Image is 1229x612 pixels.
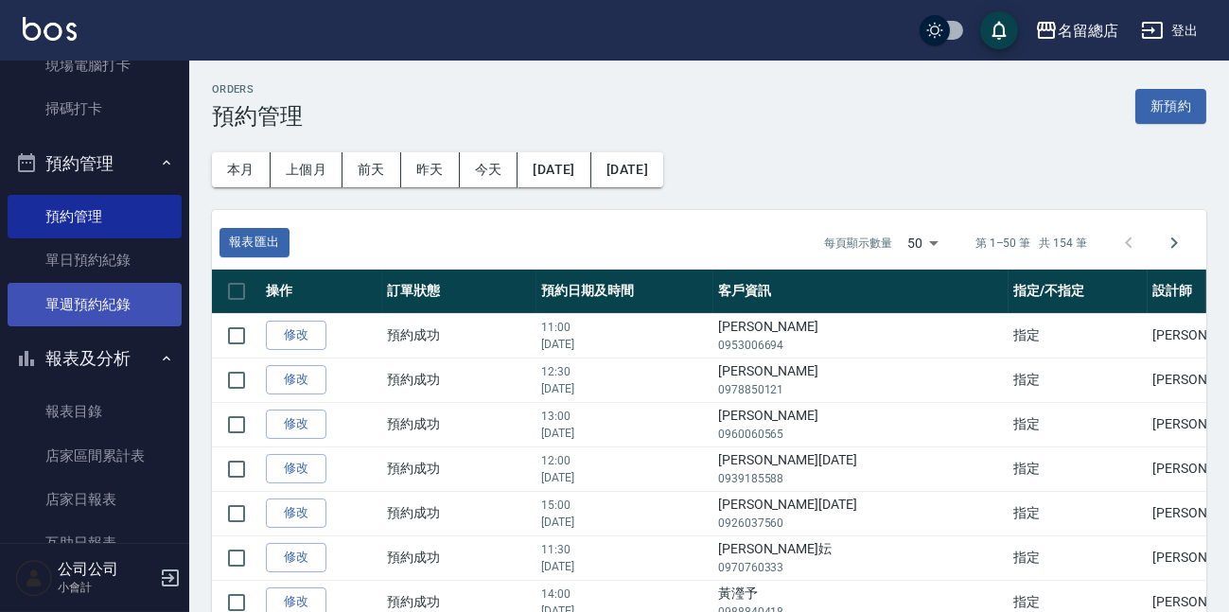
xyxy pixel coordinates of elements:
td: [PERSON_NAME][DATE] [713,446,1009,491]
td: 預約成功 [382,358,536,402]
a: 修改 [266,365,326,394]
p: [DATE] [541,380,709,397]
div: 50 [900,218,945,269]
a: 店家日報表 [8,478,182,521]
p: 每頁顯示數量 [824,235,892,252]
a: 掃碼打卡 [8,87,182,131]
a: 修改 [266,498,326,528]
p: [DATE] [541,469,709,486]
button: [DATE] [591,152,663,187]
th: 客戶資訊 [713,270,1009,314]
a: 現場電腦打卡 [8,44,182,87]
td: [PERSON_NAME] [713,358,1009,402]
a: 預約管理 [8,195,182,238]
p: [DATE] [541,336,709,353]
button: 本月 [212,152,271,187]
p: 15:00 [541,497,709,514]
td: [PERSON_NAME][DATE] [713,491,1009,535]
p: 第 1–50 筆 共 154 筆 [975,235,1087,252]
button: 上個月 [271,152,342,187]
p: [DATE] [541,514,709,531]
h5: 公司公司 [58,560,154,579]
td: 指定 [1009,535,1148,580]
button: 報表及分析 [8,334,182,383]
h3: 預約管理 [212,103,303,130]
th: 預約日期及時間 [536,270,713,314]
p: 0978850121 [718,381,1004,398]
th: 指定/不指定 [1009,270,1148,314]
img: Logo [23,17,77,41]
p: 0939185588 [718,470,1004,487]
button: 名留總店 [1027,11,1126,50]
p: 0953006694 [718,337,1004,354]
a: 單週預約紀錄 [8,283,182,326]
p: 11:30 [541,541,709,558]
button: 登出 [1133,13,1206,48]
h2: Orders [212,83,303,96]
td: [PERSON_NAME] [713,402,1009,446]
td: 指定 [1009,491,1148,535]
p: 0970760333 [718,559,1004,576]
td: 預約成功 [382,446,536,491]
p: 12:30 [541,363,709,380]
td: [PERSON_NAME] [713,313,1009,358]
th: 操作 [261,270,382,314]
div: 名留總店 [1058,19,1118,43]
a: 店家區間累計表 [8,434,182,478]
td: 指定 [1009,446,1148,491]
a: 報表目錄 [8,390,182,433]
td: 指定 [1009,358,1148,402]
td: 預約成功 [382,491,536,535]
a: 修改 [266,410,326,439]
td: 預約成功 [382,535,536,580]
a: 修改 [266,454,326,483]
button: Go to next page [1151,220,1197,266]
p: [DATE] [541,425,709,442]
a: 互助日報表 [8,521,182,565]
button: 新預約 [1135,89,1206,124]
a: 修改 [266,543,326,572]
p: 0926037560 [718,515,1004,532]
button: 前天 [342,152,401,187]
th: 訂單狀態 [382,270,536,314]
button: 預約管理 [8,139,182,188]
td: 預約成功 [382,313,536,358]
p: 小會計 [58,579,154,596]
td: 預約成功 [382,402,536,446]
button: save [980,11,1018,49]
a: 修改 [266,321,326,350]
p: 11:00 [541,319,709,336]
td: [PERSON_NAME]妘 [713,535,1009,580]
p: [DATE] [541,558,709,575]
button: 報表匯出 [219,228,290,257]
button: 今天 [460,152,518,187]
button: [DATE] [518,152,590,187]
p: 12:00 [541,452,709,469]
p: 13:00 [541,408,709,425]
p: 0960060565 [718,426,1004,443]
a: 單日預約紀錄 [8,238,182,282]
p: 14:00 [541,586,709,603]
td: 指定 [1009,402,1148,446]
td: 指定 [1009,313,1148,358]
button: 昨天 [401,152,460,187]
img: Person [15,559,53,597]
a: 新預約 [1135,96,1206,114]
